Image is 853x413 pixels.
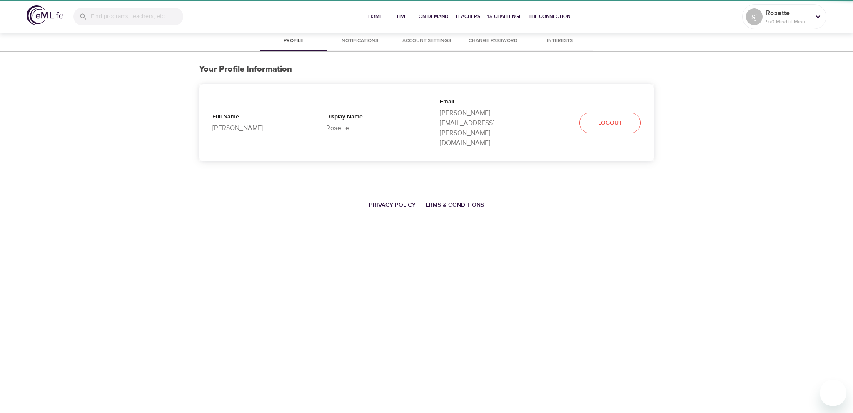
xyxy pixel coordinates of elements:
span: 1% Challenge [487,12,522,21]
nav: breadcrumb [199,195,654,214]
p: 970 Mindful Minutes [766,18,810,25]
p: Rosette [326,123,413,133]
p: [PERSON_NAME] [212,123,299,133]
button: Logout [579,113,641,134]
p: [PERSON_NAME][EMAIL_ADDRESS][PERSON_NAME][DOMAIN_NAME] [440,108,527,148]
span: Logout [598,118,622,128]
p: Email [440,98,527,108]
a: Privacy Policy [369,201,416,209]
span: On-Demand [419,12,449,21]
span: Account Settings [398,37,455,45]
input: Find programs, teachers, etc... [91,8,183,25]
span: Live [392,12,412,21]
p: Display Name [326,113,413,123]
span: Profile [265,37,322,45]
h3: Your Profile Information [199,65,654,74]
iframe: Button to launch messaging window [820,380,846,406]
p: Rosette [766,8,810,18]
a: Terms & Conditions [422,201,484,209]
div: sj [746,8,763,25]
span: Change Password [465,37,521,45]
p: Full Name [212,113,299,123]
span: The Connection [529,12,570,21]
span: Interests [531,37,588,45]
span: Notifications [332,37,388,45]
span: Home [365,12,385,21]
img: logo [27,5,63,25]
span: Teachers [455,12,480,21]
